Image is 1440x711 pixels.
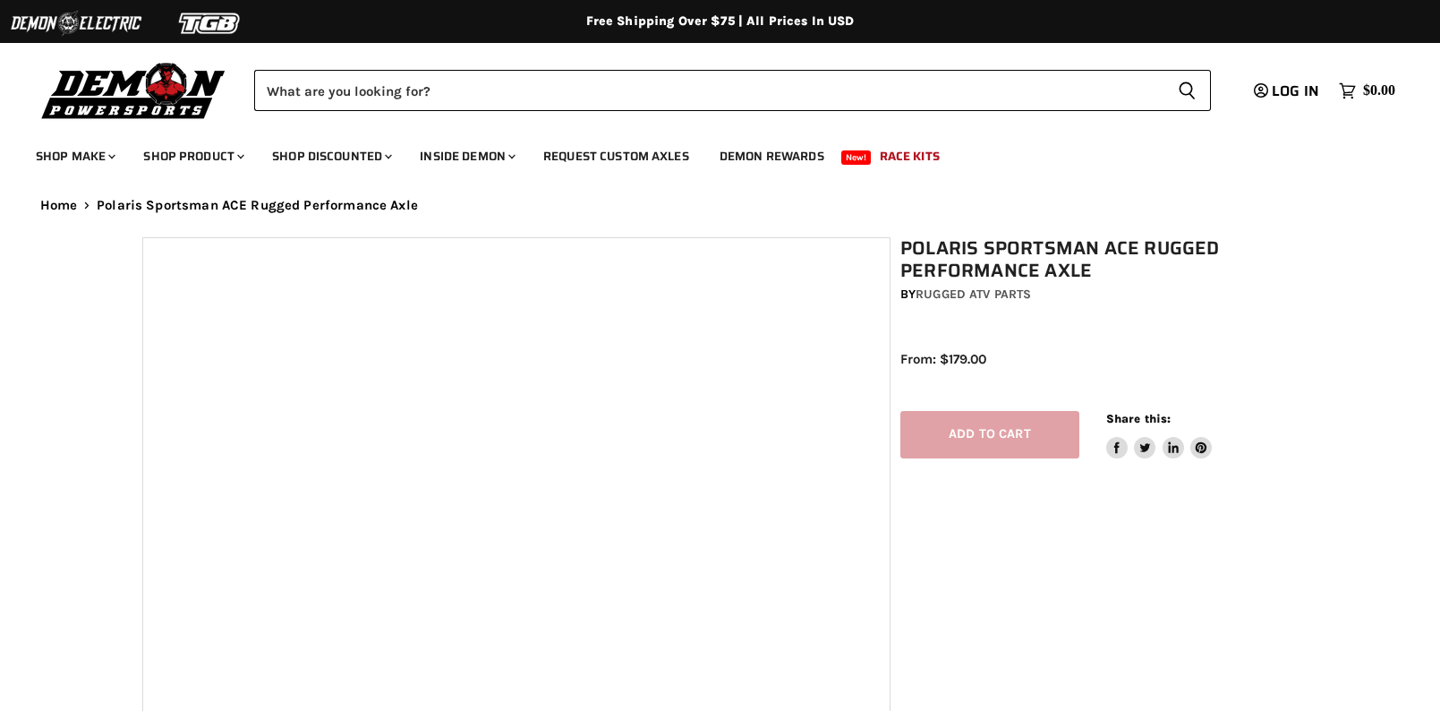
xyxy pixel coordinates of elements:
[36,58,232,122] img: Demon Powersports
[530,138,703,175] a: Request Custom Axles
[1330,78,1404,104] a: $0.00
[1272,80,1319,102] span: Log in
[259,138,403,175] a: Shop Discounted
[406,138,526,175] a: Inside Demon
[143,6,277,40] img: TGB Logo 2
[1106,411,1213,458] aside: Share this:
[4,198,1436,213] nav: Breadcrumbs
[866,138,953,175] a: Race Kits
[706,138,838,175] a: Demon Rewards
[916,287,1031,302] a: Rugged ATV Parts
[40,198,78,213] a: Home
[900,285,1308,304] div: by
[130,138,255,175] a: Shop Product
[254,70,1163,111] input: Search
[22,131,1391,175] ul: Main menu
[1163,70,1211,111] button: Search
[841,150,872,165] span: New!
[1363,82,1395,99] span: $0.00
[1246,83,1330,99] a: Log in
[22,138,126,175] a: Shop Make
[1106,412,1171,425] span: Share this:
[254,70,1211,111] form: Product
[9,6,143,40] img: Demon Electric Logo 2
[900,237,1308,282] h1: Polaris Sportsman ACE Rugged Performance Axle
[4,13,1436,30] div: Free Shipping Over $75 | All Prices In USD
[900,351,986,367] span: From: $179.00
[97,198,418,213] span: Polaris Sportsman ACE Rugged Performance Axle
